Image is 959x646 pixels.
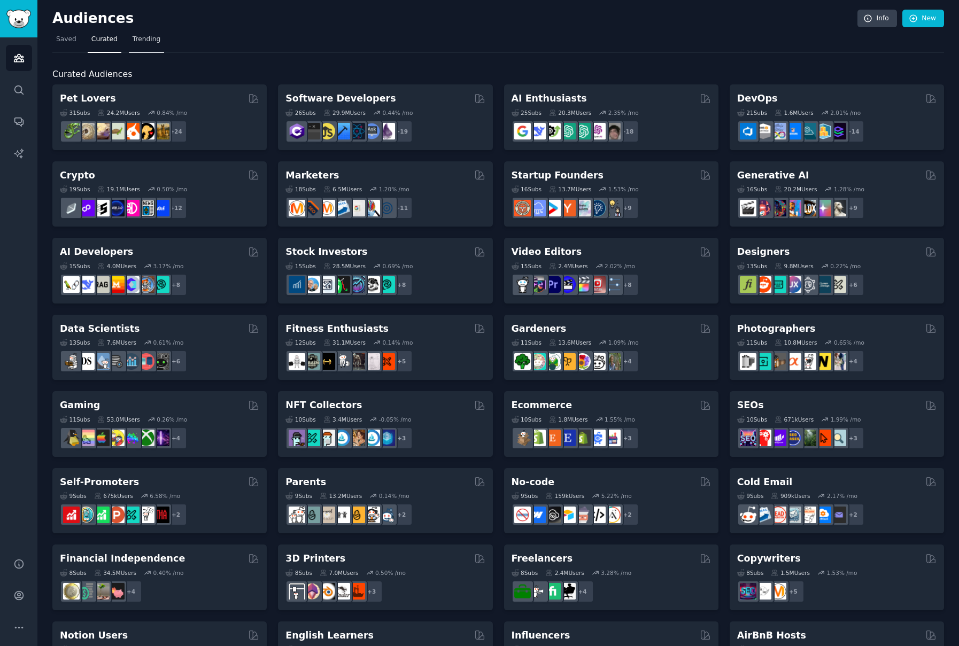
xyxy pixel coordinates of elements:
h2: Video Editors [512,245,582,259]
img: OpenSourceAI [123,276,140,293]
img: XboxGamers [138,430,154,446]
img: reactnative [349,123,365,139]
img: UKPersonalFinance [63,583,80,600]
img: streetphotography [755,353,771,370]
img: coldemail [785,507,801,523]
h2: Marketers [285,169,339,182]
div: 31.1M Users [323,339,366,346]
div: + 8 [165,274,187,296]
div: 1.53 % /mo [608,185,639,193]
div: 24.2M Users [97,109,140,116]
div: + 9 [616,197,639,219]
div: 0.50 % /mo [157,185,187,193]
img: Parents [378,507,395,523]
img: fitness30plus [349,353,365,370]
div: + 6 [842,274,864,296]
img: analog [740,353,756,370]
img: Adalo [604,507,621,523]
div: 12 Sub s [285,339,315,346]
img: SEO_Digital_Marketing [740,430,756,446]
img: MistralAI [108,276,125,293]
img: SingleParents [304,507,320,523]
img: indiehackers [574,200,591,216]
img: Freelancers [559,583,576,600]
img: KeepWriting [755,583,771,600]
div: 2.35 % /mo [608,109,639,116]
img: beyondthebump [319,507,335,523]
img: SEO_cases [785,430,801,446]
img: cockatiel [123,123,140,139]
div: + 3 [842,427,864,449]
img: webflow [529,507,546,523]
img: ballpython [78,123,95,139]
div: + 14 [842,120,864,143]
img: The_SEO [830,430,846,446]
h2: AI Enthusiasts [512,92,587,105]
div: 20.3M Users [549,109,591,116]
img: Emailmarketing [755,507,771,523]
div: 19.1M Users [97,185,140,193]
img: GardenersWorld [604,353,621,370]
div: 13 Sub s [737,262,767,270]
img: PetAdvice [138,123,154,139]
img: macgaming [93,430,110,446]
div: 0.61 % /mo [153,339,184,346]
h2: Startup Founders [512,169,604,182]
img: succulents [529,353,546,370]
div: + 8 [390,274,413,296]
h2: Photographers [737,322,816,336]
h2: Ecommerce [512,399,573,412]
span: Curated [91,35,118,44]
div: 21 Sub s [737,109,767,116]
img: flowers [574,353,591,370]
img: personaltraining [378,353,395,370]
a: Info [857,10,897,28]
img: GymMotivation [304,353,320,370]
img: AskComputerScience [364,123,380,139]
img: dogbreed [153,123,169,139]
div: 11 Sub s [512,339,542,346]
div: 9 Sub s [60,492,87,500]
div: 0.26 % /mo [157,416,187,423]
img: StocksAndTrading [349,276,365,293]
img: elixir [378,123,395,139]
div: + 3 [390,427,413,449]
div: 0.14 % /mo [382,339,413,346]
img: defi_ [153,200,169,216]
img: AWS_Certified_Experts [755,123,771,139]
img: ecommercemarketing [589,430,606,446]
div: 4.0M Users [97,262,136,270]
img: startup [544,200,561,216]
img: UXDesign [785,276,801,293]
img: LangChain [63,276,80,293]
div: 9.8M Users [775,262,814,270]
img: defiblockchain [123,200,140,216]
div: 15 Sub s [60,262,90,270]
img: aws_cdk [815,123,831,139]
img: VideoEditors [559,276,576,293]
img: TestMyApp [153,507,169,523]
img: NFTExchange [289,430,305,446]
div: 1.28 % /mo [834,185,864,193]
div: 3.17 % /mo [153,262,184,270]
img: editors [529,276,546,293]
img: ethfinance [63,200,80,216]
div: 18 Sub s [285,185,315,193]
img: Fiverr [544,583,561,600]
img: starryai [815,200,831,216]
img: SEO [740,583,756,600]
img: gamers [123,430,140,446]
img: OpenAIDev [589,123,606,139]
img: azuredevops [740,123,756,139]
img: Forex [319,276,335,293]
img: Local_SEO [800,430,816,446]
img: learndesign [815,276,831,293]
div: + 11 [390,197,413,219]
img: DigitalItems [378,430,395,446]
img: blender [319,583,335,600]
h2: Self-Promoters [60,476,139,489]
div: 7.6M Users [97,339,136,346]
img: bigseo [304,200,320,216]
img: NoCodeMovement [589,507,606,523]
img: ender3 [334,583,350,600]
